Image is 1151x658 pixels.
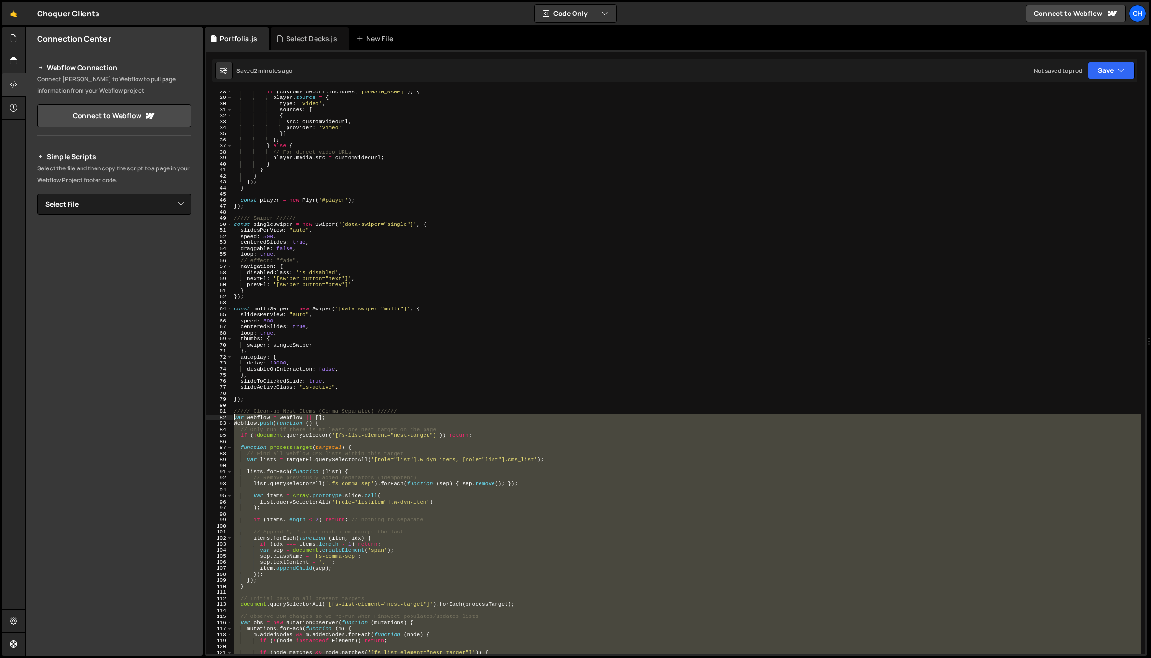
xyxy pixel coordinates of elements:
div: 115 [206,614,233,620]
div: 119 [206,638,233,644]
button: Code Only [535,5,616,22]
div: 43 [206,179,233,185]
a: Ch [1129,5,1146,22]
div: 54 [206,246,233,252]
div: 113 [206,602,233,608]
div: 98 [206,511,233,518]
div: 92 [206,475,233,481]
div: 82 [206,415,233,421]
div: 41 [206,167,233,173]
div: 59 [206,276,233,282]
div: 89 [206,457,233,463]
div: 91 [206,469,233,475]
div: 77 [206,384,233,391]
div: 33 [206,119,233,125]
div: 71 [206,348,233,354]
div: Not saved to prod [1034,67,1082,75]
div: 58 [206,270,233,276]
div: 62 [206,294,233,300]
div: 93 [206,481,233,487]
a: Connect to Webflow [37,104,191,127]
div: 37 [206,143,233,149]
div: 120 [206,644,233,650]
h2: Simple Scripts [37,151,191,163]
div: 87 [206,445,233,451]
a: 🤙 [2,2,26,25]
div: 48 [206,210,233,216]
div: 79 [206,396,233,403]
div: 73 [206,360,233,366]
div: 68 [206,330,233,336]
div: 103 [206,541,233,547]
div: 74 [206,366,233,373]
div: 2 minutes ago [254,67,292,75]
div: 102 [206,535,233,542]
div: 69 [206,336,233,342]
div: 57 [206,264,233,270]
div: 116 [206,620,233,626]
div: Choquer Clients [37,8,99,19]
div: 109 [206,577,233,584]
div: 42 [206,173,233,180]
div: 96 [206,499,233,505]
div: 44 [206,185,233,192]
div: 114 [206,608,233,614]
div: 106 [206,560,233,566]
div: 55 [206,252,233,258]
div: 78 [206,391,233,397]
div: 36 [206,137,233,143]
div: 66 [206,318,233,324]
div: 111 [206,589,233,596]
div: 99 [206,517,233,523]
div: 80 [206,403,233,409]
div: 100 [206,523,233,530]
div: 86 [206,439,233,445]
div: 84 [206,427,233,433]
div: 101 [206,529,233,535]
div: 118 [206,632,233,638]
div: 40 [206,161,233,168]
div: 29 [206,95,233,101]
div: 117 [206,626,233,632]
div: 31 [206,107,233,113]
div: Portfolia.js [220,34,257,43]
div: 83 [206,420,233,427]
div: 104 [206,547,233,554]
div: 70 [206,342,233,349]
div: 38 [206,149,233,155]
div: 90 [206,463,233,469]
div: 32 [206,113,233,119]
button: Save [1088,62,1135,79]
div: 51 [206,227,233,234]
div: 95 [206,493,233,499]
div: 121 [206,650,233,656]
div: 97 [206,505,233,511]
div: 67 [206,324,233,330]
div: 30 [206,101,233,107]
a: Connect to Webflow [1026,5,1126,22]
div: 34 [206,125,233,131]
div: 64 [206,306,233,312]
p: Select the file and then copy the script to a page in your Webflow Project footer code. [37,163,191,186]
div: 65 [206,312,233,318]
div: 110 [206,584,233,590]
div: 94 [206,487,233,493]
h2: Connection Center [37,33,111,44]
div: 108 [206,572,233,578]
div: 56 [206,258,233,264]
div: 81 [206,408,233,415]
div: 35 [206,131,233,137]
div: 105 [206,553,233,560]
div: 112 [206,596,233,602]
div: Select Decks.js [286,34,337,43]
div: 61 [206,288,233,294]
h2: Webflow Connection [37,62,191,73]
p: Connect [PERSON_NAME] to Webflow to pull page information from your Webflow project [37,73,191,97]
div: 63 [206,300,233,306]
div: New File [356,34,397,43]
div: Saved [236,67,292,75]
iframe: YouTube video player [37,324,192,411]
iframe: YouTube video player [37,231,192,318]
div: 49 [206,215,233,222]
